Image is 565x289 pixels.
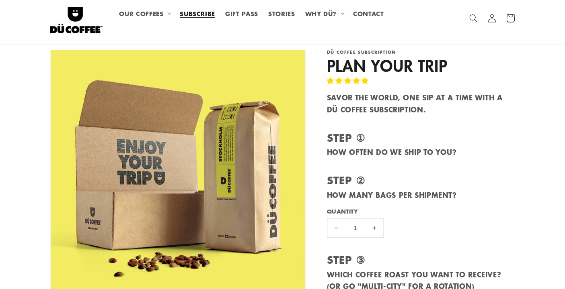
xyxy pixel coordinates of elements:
span: STORIES [268,10,295,17]
span: Step ② [327,173,365,187]
label: Quantity [327,208,483,216]
span: 4.93 stars [327,75,372,85]
span: WHY DÜ? [305,10,337,17]
span: GIFT PASS [225,10,258,17]
a: CONTACT [348,4,389,22]
div: Savor the world, one sip at a time with a Dü Coffee Subscription. [327,92,515,116]
a: SUBSCRIBE [175,4,220,22]
span: Step ③ [327,252,365,267]
div: How often do we ship to you? [327,122,515,159]
summary: WHY DÜ? [300,4,348,22]
summary: OUR COFFEES [114,4,175,22]
span: OUR COFFEES [119,10,163,17]
a: GIFT PASS [220,4,263,22]
img: Let's Dü Coffee together! Coffee beans roasted in the style of world cities, coffee subscriptions... [50,3,103,33]
p: DÜ COFFEE SUBSCRIPTION [327,50,515,55]
a: STORIES [263,4,300,22]
summary: Search [464,9,483,27]
div: How many bags per shipment? [327,165,515,201]
span: Step ① [327,130,365,145]
span: CONTACT [353,10,384,17]
span: SUBSCRIBE [180,10,215,17]
h1: PLAN YOUR TRIP [327,55,515,76]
